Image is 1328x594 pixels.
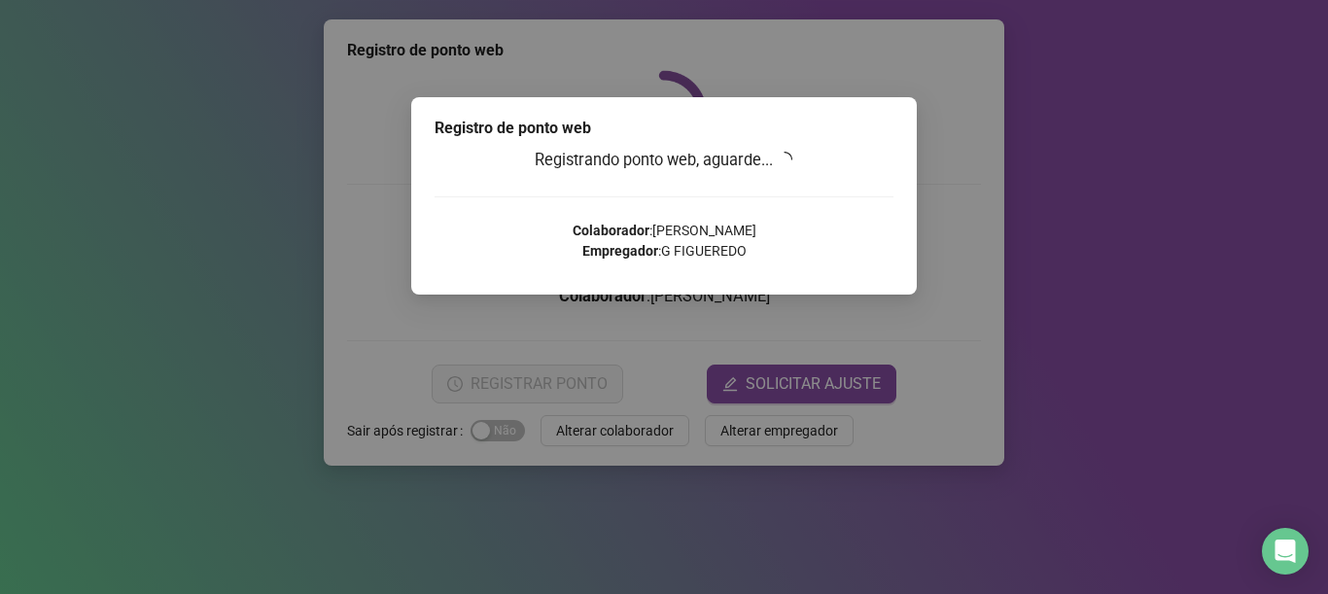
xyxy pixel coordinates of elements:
h3: Registrando ponto web, aguarde... [435,148,893,173]
strong: Empregador [582,243,658,259]
p: : [PERSON_NAME] : G FIGUEREDO [435,221,893,262]
strong: Colaborador [573,223,649,238]
span: loading [777,152,792,167]
div: Open Intercom Messenger [1262,528,1309,575]
div: Registro de ponto web [435,117,893,140]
